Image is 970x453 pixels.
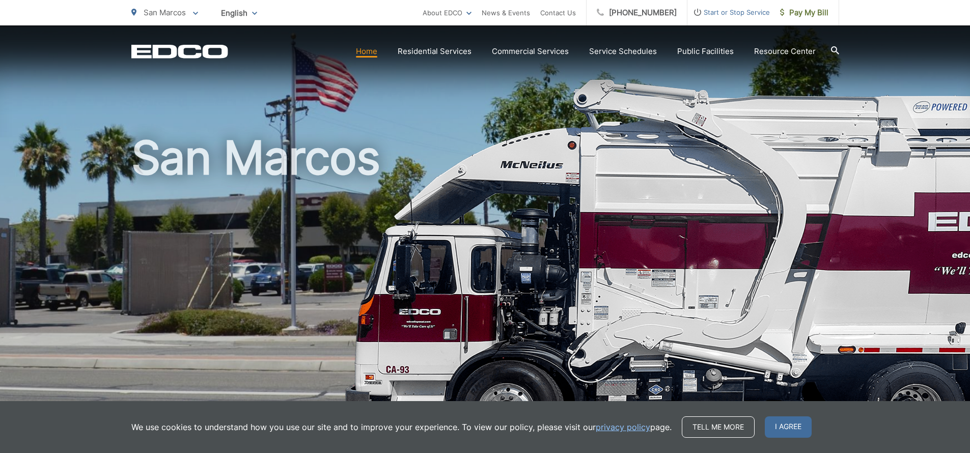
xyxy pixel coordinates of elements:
[356,45,377,58] a: Home
[144,8,186,17] span: San Marcos
[398,45,472,58] a: Residential Services
[754,45,816,58] a: Resource Center
[596,421,650,433] a: privacy policy
[423,7,472,19] a: About EDCO
[540,7,576,19] a: Contact Us
[589,45,657,58] a: Service Schedules
[677,45,734,58] a: Public Facilities
[765,416,812,438] span: I agree
[213,4,265,22] span: English
[780,7,828,19] span: Pay My Bill
[682,416,755,438] a: Tell me more
[131,421,672,433] p: We use cookies to understand how you use our site and to improve your experience. To view our pol...
[131,44,228,59] a: EDCD logo. Return to the homepage.
[492,45,569,58] a: Commercial Services
[482,7,530,19] a: News & Events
